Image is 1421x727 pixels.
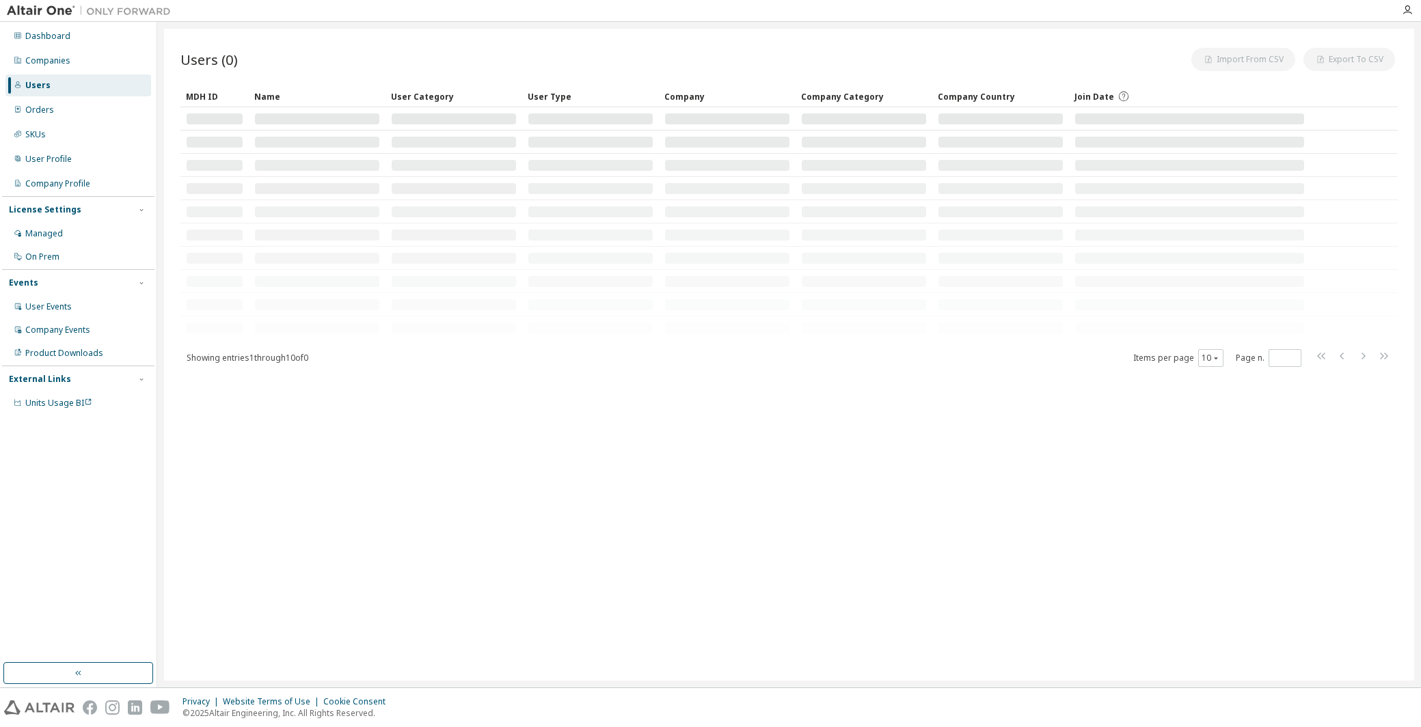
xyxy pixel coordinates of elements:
div: Name [254,85,380,107]
span: Users (0) [180,50,238,69]
div: Website Terms of Use [223,696,323,707]
div: External Links [9,374,71,385]
img: facebook.svg [83,700,97,715]
div: User Category [391,85,517,107]
span: Units Usage BI [25,397,92,409]
div: Orders [25,105,54,115]
button: Import From CSV [1191,48,1295,71]
div: Company Profile [25,178,90,189]
div: Dashboard [25,31,70,42]
div: Company Country [938,85,1064,107]
div: Managed [25,228,63,239]
button: 10 [1202,353,1220,363]
div: User Events [25,301,72,312]
div: Company [664,85,790,107]
div: MDH ID [186,85,243,107]
span: Page n. [1236,349,1301,367]
button: Export To CSV [1303,48,1395,71]
img: Altair One [7,4,178,18]
div: Privacy [182,696,223,707]
div: User Type [528,85,653,107]
div: User Profile [25,154,72,165]
div: Cookie Consent [323,696,394,707]
span: Join Date [1074,91,1114,102]
div: SKUs [25,129,46,140]
div: Companies [25,55,70,66]
img: youtube.svg [150,700,170,715]
span: Showing entries 1 through 10 of 0 [187,352,308,363]
span: Items per page [1133,349,1223,367]
p: © 2025 Altair Engineering, Inc. All Rights Reserved. [182,707,394,719]
img: instagram.svg [105,700,120,715]
img: linkedin.svg [128,700,142,715]
img: altair_logo.svg [4,700,75,715]
div: Events [9,277,38,288]
svg: Date when the user was first added or directly signed up. If the user was deleted and later re-ad... [1118,90,1130,102]
div: On Prem [25,251,59,262]
div: Company Events [25,325,90,335]
div: Users [25,80,51,91]
div: License Settings [9,204,81,215]
div: Company Category [801,85,927,107]
div: Product Downloads [25,348,103,359]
